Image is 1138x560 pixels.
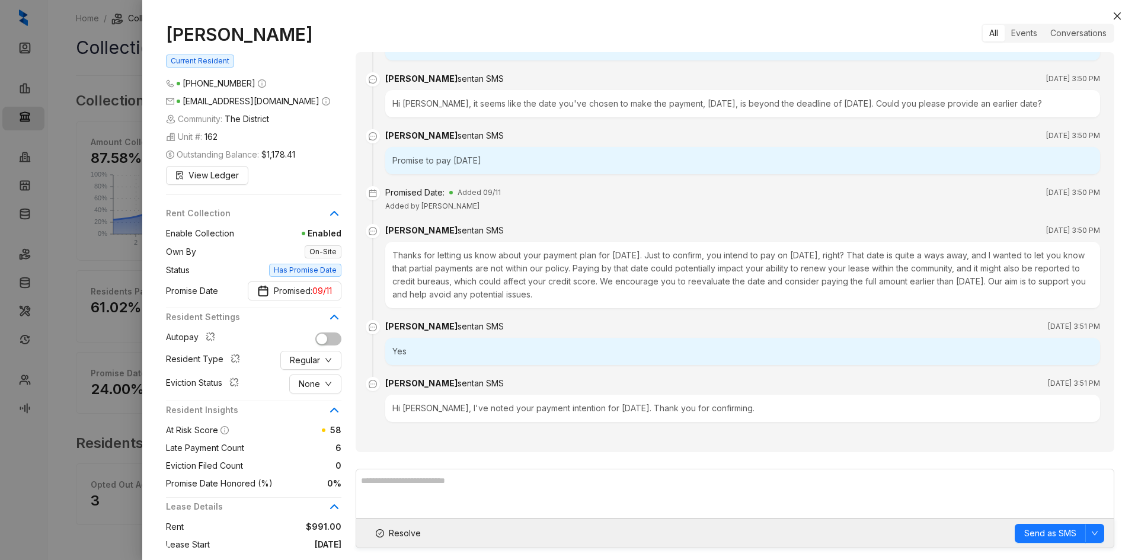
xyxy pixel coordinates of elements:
[166,477,273,490] span: Promise Date Honored (%)
[385,242,1100,308] div: Thanks for letting us know about your payment plan for [DATE]. Just to confirm, you intend to pay...
[166,425,218,435] span: At Risk Score
[458,378,504,388] span: sent an SMS
[982,24,1114,43] div: segmented control
[166,114,175,124] img: building-icon
[1110,9,1124,23] button: Close
[385,72,504,85] div: [PERSON_NAME]
[280,351,341,370] button: Regulardown
[166,538,210,551] span: Lease Start
[166,207,327,220] span: Rent Collection
[299,377,320,391] span: None
[166,24,341,45] h1: [PERSON_NAME]
[166,441,244,455] span: Late Payment Count
[458,321,504,331] span: sent an SMS
[458,187,501,199] span: Added 09/11
[220,426,229,434] span: info-circle
[166,353,245,368] div: Resident Type
[183,96,319,106] span: [EMAIL_ADDRESS][DOMAIN_NAME]
[325,380,332,388] span: down
[983,25,1005,41] div: All
[257,285,269,297] img: Promise Date
[366,72,380,87] span: message
[385,90,1100,117] div: Hi [PERSON_NAME], it seems like the date you've chosen to make the payment, [DATE], is beyond the...
[1046,225,1100,236] span: [DATE] 3:50 PM
[166,132,175,142] img: building-icon
[385,224,504,237] div: [PERSON_NAME]
[269,264,341,277] span: Has Promise Date
[366,186,380,200] span: calendar
[166,207,341,227] div: Rent Collection
[183,78,255,88] span: [PHONE_NUMBER]
[244,441,341,455] span: 6
[166,520,184,533] span: Rent
[385,147,1100,174] div: Promise to pay [DATE]
[258,79,266,88] span: info-circle
[166,55,234,68] span: Current Resident
[234,227,341,240] span: Enabled
[166,404,327,417] span: Resident Insights
[184,520,341,533] span: $991.00
[325,357,332,364] span: down
[166,166,248,185] button: View Ledger
[389,527,421,540] span: Resolve
[1048,321,1100,332] span: [DATE] 3:51 PM
[376,529,384,537] span: check-circle
[166,311,327,324] span: Resident Settings
[1005,25,1044,41] div: Events
[305,245,341,258] span: On-Site
[1046,130,1100,142] span: [DATE] 3:50 PM
[366,224,380,238] span: message
[289,375,341,393] button: Nonedown
[458,130,504,140] span: sent an SMS
[166,245,196,258] span: Own By
[166,404,341,424] div: Resident Insights
[166,500,341,520] div: Lease Details
[166,500,327,513] span: Lease Details
[166,113,269,126] span: Community:
[261,148,295,161] span: $1,178.41
[274,284,332,297] span: Promised:
[366,377,380,391] span: message
[166,148,295,161] span: Outstanding Balance:
[385,338,1100,365] div: Yes
[188,169,239,182] span: View Ledger
[166,376,244,392] div: Eviction Status
[1044,25,1113,41] div: Conversations
[1024,527,1076,540] span: Send as SMS
[1015,524,1086,543] button: Send as SMS
[166,331,220,346] div: Autopay
[243,459,341,472] span: 0
[366,129,380,143] span: message
[385,129,504,142] div: [PERSON_NAME]
[1046,73,1100,85] span: [DATE] 3:50 PM
[166,264,190,277] span: Status
[166,459,243,472] span: Eviction Filed Count
[385,377,504,390] div: [PERSON_NAME]
[166,130,218,143] span: Unit #:
[385,186,445,199] div: Promised Date:
[204,130,218,143] span: 162
[385,395,1100,422] div: Hi [PERSON_NAME], I've noted your payment intention for [DATE]. Thank you for confirming.
[166,151,174,159] span: dollar
[1046,187,1100,199] span: [DATE] 3:50 PM
[322,97,330,105] span: info-circle
[166,284,218,297] span: Promise Date
[385,201,480,210] span: Added by [PERSON_NAME]
[1113,11,1122,21] span: close
[458,225,504,235] span: sent an SMS
[312,284,332,297] span: 09/11
[166,311,341,331] div: Resident Settings
[330,425,341,435] span: 58
[248,281,341,300] button: Promise DatePromised: 09/11
[458,73,504,84] span: sent an SMS
[366,320,380,334] span: message
[225,113,269,126] span: The District
[166,227,234,240] span: Enable Collection
[385,320,504,333] div: [PERSON_NAME]
[273,477,341,490] span: 0%
[366,524,431,543] button: Resolve
[210,538,341,551] span: [DATE]
[1048,377,1100,389] span: [DATE] 3:51 PM
[166,79,174,88] span: phone
[1091,530,1098,537] span: down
